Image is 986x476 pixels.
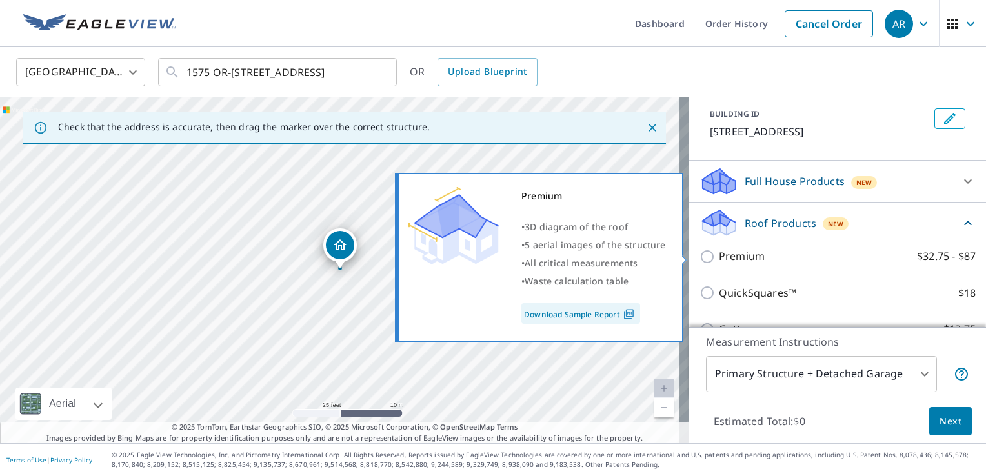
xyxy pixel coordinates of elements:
[15,388,112,420] div: Aerial
[521,254,666,272] div: •
[934,108,965,129] button: Edit building 1
[6,455,46,464] a: Terms of Use
[497,422,518,431] a: Terms
[943,321,976,337] p: $13.75
[525,221,628,233] span: 3D diagram of the roof
[644,119,661,136] button: Close
[448,64,527,80] span: Upload Blueprint
[917,248,976,264] p: $32.75 - $87
[186,54,370,90] input: Search by address or latitude-longitude
[525,275,629,287] span: Waste calculation table
[706,334,969,350] p: Measurement Instructions
[654,379,674,398] a: Current Level 20, Zoom In Disabled
[710,108,760,119] p: BUILDING ID
[699,166,976,197] div: Full House ProductsNew
[828,219,844,229] span: New
[521,236,666,254] div: •
[410,58,538,86] div: OR
[940,413,961,430] span: Next
[58,121,430,133] p: Check that the address is accurate, then drag the marker over the correct structure.
[954,366,969,382] span: Your report will include the primary structure and a detached garage if one exists.
[654,398,674,417] a: Current Level 20, Zoom Out
[785,10,873,37] a: Cancel Order
[620,308,638,320] img: Pdf Icon
[440,422,494,431] a: OpenStreetMap
[50,455,92,464] a: Privacy Policy
[6,456,92,464] p: |
[929,407,972,436] button: Next
[719,285,796,301] p: QuickSquares™
[45,388,80,420] div: Aerial
[16,54,145,90] div: [GEOGRAPHIC_DATA]
[521,272,666,290] div: •
[521,187,666,205] div: Premium
[885,10,913,38] div: AR
[856,177,872,188] span: New
[699,208,976,238] div: Roof ProductsNew
[719,248,765,264] p: Premium
[703,407,816,435] p: Estimated Total: $0
[323,228,357,268] div: Dropped pin, building 1, Residential property, 1575 Highway 35 Hood River, OR 97031
[745,215,816,231] p: Roof Products
[719,321,752,337] p: Gutter
[172,422,518,433] span: © 2025 TomTom, Earthstar Geographics SIO, © 2025 Microsoft Corporation, ©
[525,257,638,269] span: All critical measurements
[958,285,976,301] p: $18
[521,218,666,236] div: •
[408,187,499,264] img: Premium
[745,174,845,189] p: Full House Products
[525,239,665,251] span: 5 aerial images of the structure
[112,450,980,470] p: © 2025 Eagle View Technologies, Inc. and Pictometry International Corp. All Rights Reserved. Repo...
[706,356,937,392] div: Primary Structure + Detached Garage
[521,303,640,324] a: Download Sample Report
[23,14,176,34] img: EV Logo
[438,58,537,86] a: Upload Blueprint
[710,124,929,139] p: [STREET_ADDRESS]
